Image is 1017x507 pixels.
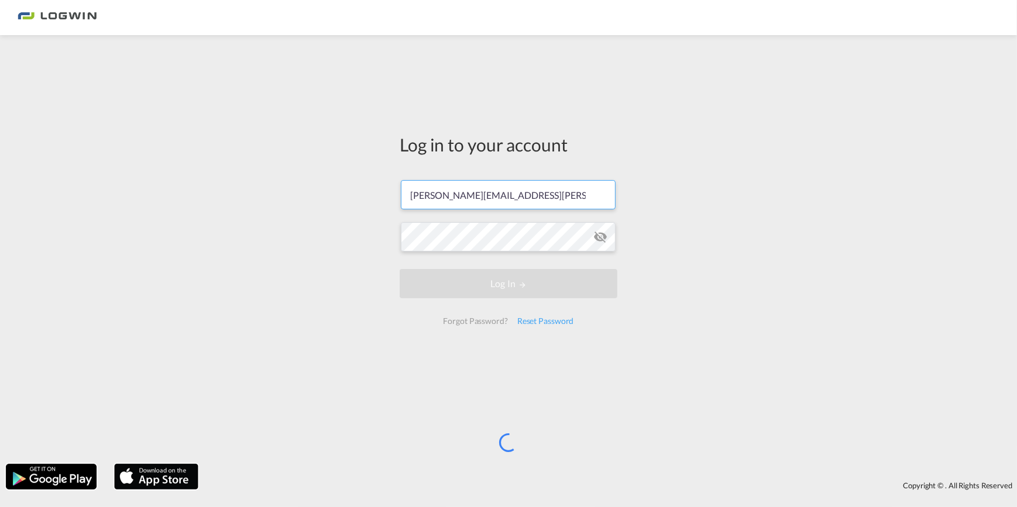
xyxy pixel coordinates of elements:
button: LOGIN [400,269,617,298]
md-icon: icon-eye-off [593,230,607,244]
input: Enter email/phone number [401,180,616,209]
div: Forgot Password? [438,311,512,332]
div: Copyright © . All Rights Reserved [204,475,1017,495]
div: Log in to your account [400,132,617,157]
img: 2761ae10d95411efa20a1f5e0282d2d7.png [18,5,97,31]
img: apple.png [113,463,200,491]
img: google.png [5,463,98,491]
div: Reset Password [513,311,579,332]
